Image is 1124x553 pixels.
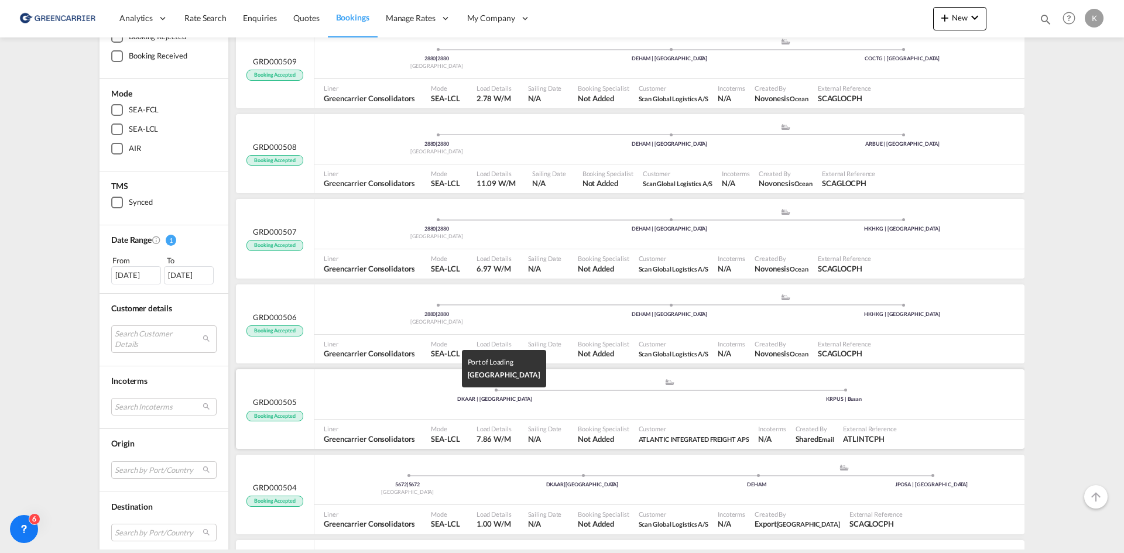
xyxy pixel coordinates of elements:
[528,348,562,359] span: N/A
[246,70,303,81] span: Booking Accepted
[236,114,1024,194] div: GRD000508 Booking Accepted Pickup Denmark assets/icons/custom/ship-fill.svgassets/icons/custom/ro...
[578,93,629,104] span: Not Added
[1085,9,1104,28] div: K
[796,424,834,433] span: Created By
[246,411,303,422] span: Booking Accepted
[758,424,786,433] span: Incoterms
[639,265,709,273] span: Scan Global Logistics A/S
[468,369,540,382] div: [GEOGRAPHIC_DATA]
[236,29,1024,108] div: GRD000509 Booking Accepted Pickup Denmark assets/icons/custom/ship-fill.svgassets/icons/custom/ro...
[759,178,813,188] span: Novonesis Ocean
[639,263,709,274] span: Scan Global Logistics A/S
[849,518,903,529] span: SCAGLOCPH
[253,397,297,407] span: GRD000505
[409,481,420,487] span: 5672
[395,481,409,487] span: 5672
[431,93,460,104] span: SEA-LCL
[938,11,952,25] md-icon: icon-plus 400-fg
[643,180,713,187] span: Scan Global Logistics A/S
[755,518,840,529] span: Export Odense
[933,7,986,30] button: icon-plus 400-fgNewicon-chevron-down
[320,63,553,70] div: [GEOGRAPHIC_DATA]
[582,169,633,178] span: Booking Specialist
[938,13,982,22] span: New
[790,95,808,102] span: Ocean
[818,84,871,92] span: External Reference
[837,465,851,470] md-icon: assets/icons/custom/ship-fill.svg
[844,481,1019,489] div: JPOSA | [GEOGRAPHIC_DATA]
[639,339,709,348] span: Customer
[320,489,495,496] div: [GEOGRAPHIC_DATA]
[794,180,813,187] span: Ocean
[578,339,629,348] span: Booking Specialist
[111,255,163,266] div: From
[528,93,562,104] span: N/A
[578,518,629,529] span: Not Added
[639,520,709,528] span: Scan Global Logistics A/S
[582,178,633,188] span: Not Added
[528,339,562,348] span: Sailing Date
[755,84,808,92] span: Created By
[1084,485,1108,509] button: Go to Top
[424,140,438,147] span: 2880
[822,169,875,178] span: External Reference
[437,311,449,317] span: 2880
[663,379,677,385] md-icon: assets/icons/custom/ship-fill.svg
[236,199,1024,279] div: GRD000507 Booking Accepted Pickup Denmark assets/icons/custom/ship-fill.svgassets/icons/custom/ro...
[152,235,161,245] md-icon: Created On
[786,140,1019,148] div: ARBUE | [GEOGRAPHIC_DATA]
[477,510,512,518] span: Load Details
[790,350,808,358] span: Ocean
[818,348,871,359] span: SCAGLOCPH
[779,209,793,215] md-icon: assets/icons/custom/ship-fill.svg
[779,39,793,44] md-icon: assets/icons/custom/ship-fill.svg
[431,169,460,178] span: Mode
[431,339,460,348] span: Mode
[436,225,437,232] span: |
[243,13,277,23] span: Enquiries
[722,169,749,178] span: Incoterms
[477,339,512,348] span: Load Details
[431,254,460,263] span: Mode
[786,311,1019,318] div: HKHKG | [GEOGRAPHIC_DATA]
[336,12,369,22] span: Bookings
[111,376,148,386] span: Incoterms
[424,225,438,232] span: 2880
[111,123,217,135] md-checkbox: SEA-LCL
[431,434,460,444] span: SEA-LCL
[639,434,749,444] span: ATLANTIC INTEGRATED FREIGHT APS
[578,254,629,263] span: Booking Specialist
[324,339,414,348] span: Liner
[718,348,731,359] div: N/A
[528,254,562,263] span: Sailing Date
[129,197,152,208] div: Synced
[253,142,297,152] span: GRD000508
[111,502,153,511] span: Destination
[324,254,414,263] span: Liner
[246,240,303,251] span: Booking Accepted
[818,435,834,443] span: Email
[718,93,731,104] div: N/A
[643,178,713,188] span: Scan Global Logistics A/S
[528,434,562,444] span: N/A
[119,12,153,24] span: Analytics
[424,311,438,317] span: 2880
[1039,13,1052,26] md-icon: icon-magnify
[246,325,303,336] span: Booking Accepted
[564,481,566,487] span: |
[437,140,449,147] span: 2880
[779,294,793,300] md-icon: assets/icons/custom/ship-fill.svg
[578,263,629,274] span: Not Added
[477,254,512,263] span: Load Details
[758,434,772,444] div: N/A
[1059,8,1085,29] div: Help
[386,12,436,24] span: Manage Rates
[639,254,709,263] span: Customer
[468,356,540,369] div: Port of Loading
[236,369,1024,449] div: GRD000505 Booking Accepted assets/icons/custom/ship-fill.svgassets/icons/custom/roll-o-plane.svgP...
[578,84,629,92] span: Booking Specialist
[818,93,871,104] span: SCAGLOCPH
[246,496,303,507] span: Booking Accepted
[111,197,217,208] md-checkbox: Synced
[822,178,875,188] span: SCAGLOCPH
